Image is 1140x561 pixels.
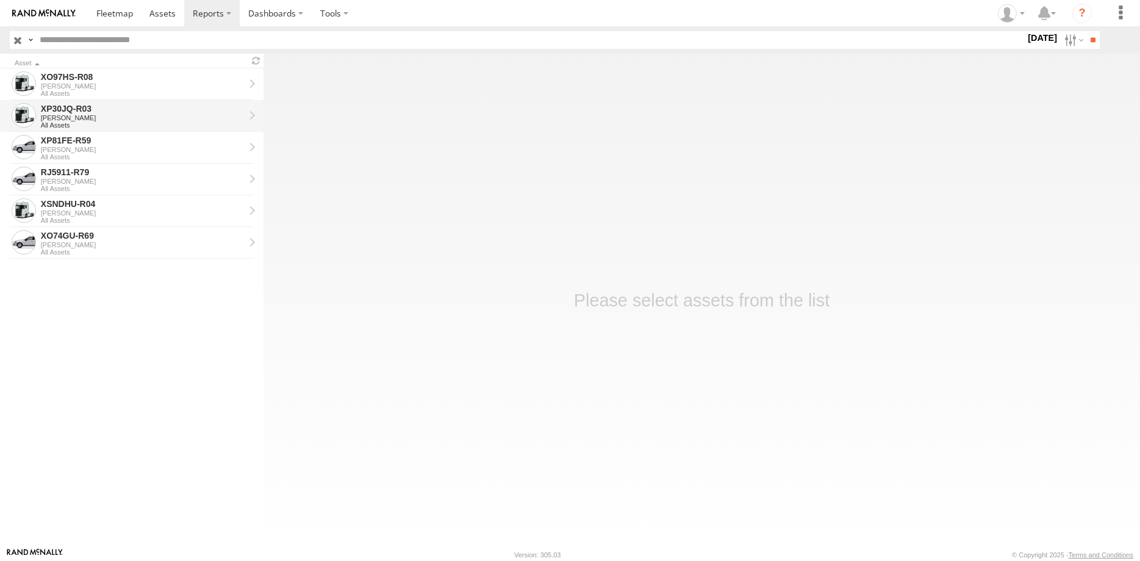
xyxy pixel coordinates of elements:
div: All Assets [41,185,245,192]
div: All Assets [41,153,245,161]
div: Click to Sort [15,60,244,67]
div: XSNDHU-R04 - View Asset History [41,198,245,209]
label: [DATE] [1025,31,1059,45]
div: XO97HS-R08 - View Asset History [41,71,245,82]
a: Terms and Conditions [1069,551,1133,559]
i: ? [1072,4,1092,23]
div: RJ5911-R79 - View Asset History [41,167,245,178]
div: XP30JQ-R03 - View Asset History [41,103,245,114]
div: XP81FE-R59 - View Asset History [41,135,245,146]
div: All Assets [41,90,245,97]
div: Quang MAC [994,4,1029,23]
div: [PERSON_NAME] [41,82,245,90]
a: Visit our Website [7,549,63,561]
span: Refresh [249,55,263,67]
div: All Assets [41,248,245,256]
label: Search Filter Options [1059,31,1086,49]
div: [PERSON_NAME] [41,146,245,153]
img: rand-logo.svg [12,9,76,18]
div: © Copyright 2025 - [1012,551,1133,559]
div: Version: 305.03 [514,551,561,559]
div: All Assets [41,121,245,129]
div: [PERSON_NAME] [41,114,245,121]
div: [PERSON_NAME] [41,241,245,248]
div: [PERSON_NAME] [41,209,245,217]
label: Search Query [26,31,35,49]
div: All Assets [41,217,245,224]
div: XO74GU-R69 - View Asset History [41,230,245,241]
div: [PERSON_NAME] [41,178,245,185]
